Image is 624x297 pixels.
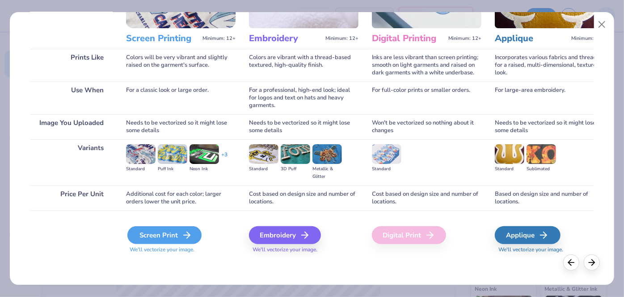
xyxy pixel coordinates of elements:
img: Standard [249,144,278,164]
div: Variants [30,139,113,185]
div: For full-color prints or smaller orders. [372,82,481,114]
img: 3D Puff [281,144,310,164]
h3: Digital Printing [372,33,445,44]
span: Minimum: 12+ [325,35,358,42]
img: Standard [372,144,401,164]
h3: Embroidery [249,33,322,44]
div: Image You Uploaded [30,114,113,139]
div: Digital Print [372,226,446,244]
div: Metallic & Glitter [312,165,342,181]
div: Standard [372,165,401,173]
div: Won't be vectorized so nothing about it changes [372,114,481,139]
div: Neon Ink [190,165,219,173]
div: Price Per Unit [30,185,113,211]
span: We'll vectorize your image. [495,246,604,254]
div: Prints Like [30,49,113,82]
div: Needs to be vectorized so it might lose some details [249,114,358,139]
div: Puff Ink [158,165,187,173]
div: Additional cost for each color; larger orders lower the unit price. [126,185,236,211]
div: 3D Puff [281,165,310,173]
div: Use When [30,82,113,114]
div: Embroidery [249,226,321,244]
div: Sublimated [527,165,556,173]
div: Needs to be vectorized so it might lose some details [126,114,236,139]
div: Cost based on design size and number of locations. [249,185,358,211]
img: Puff Ink [158,144,187,164]
div: Cost based on design size and number of locations. [372,185,481,211]
img: Standard [495,144,524,164]
div: Standard [126,165,156,173]
span: We'll vectorize your image. [126,246,236,254]
div: Applique [495,226,561,244]
div: + 3 [221,151,228,166]
div: Screen Print [127,226,202,244]
div: Based on design size and number of locations. [495,185,604,211]
div: For large-area embroidery. [495,82,604,114]
div: Standard [495,165,524,173]
img: Metallic & Glitter [312,144,342,164]
span: We'll vectorize your image. [249,246,358,254]
div: Inks are less vibrant than screen printing; smooth on light garments and raised on dark garments ... [372,49,481,82]
div: For a professional, high-end look; ideal for logos and text on hats and heavy garments. [249,82,358,114]
h3: Screen Printing [126,33,199,44]
img: Standard [126,144,156,164]
span: Minimum: 12+ [202,35,236,42]
div: For a classic look or large order. [126,82,236,114]
div: Standard [249,165,278,173]
span: Minimum: 12+ [448,35,481,42]
img: Sublimated [527,144,556,164]
div: Colors are vibrant with a thread-based textured, high-quality finish. [249,49,358,82]
img: Neon Ink [190,144,219,164]
div: Colors will be very vibrant and slightly raised on the garment's surface. [126,49,236,82]
div: Needs to be vectorized so it might lose some details [495,114,604,139]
